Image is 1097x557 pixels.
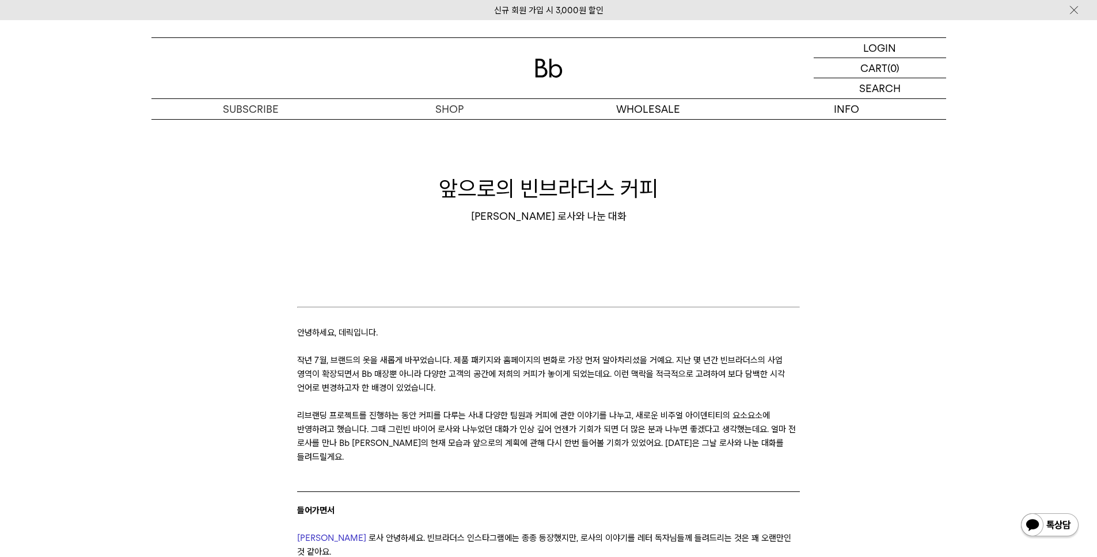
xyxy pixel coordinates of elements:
span: [PERSON_NAME] [297,533,366,543]
p: 리브랜딩 프로젝트를 진행하는 동안 커피를 다루는 사내 다양한 팀원과 커피에 관한 이야기를 나누고, 새로운 비주얼 아이덴티티의 요소요소에 반영하려고 했습니다. 그때 그린빈 바이... [297,409,800,464]
p: CART [860,58,887,78]
h1: 앞으로의 빈브라더스 커피 [151,173,946,204]
a: LOGIN [814,38,946,58]
a: CART (0) [814,58,946,78]
img: 로고 [535,59,563,78]
p: 작년 7월, 브랜드의 옷을 새롭게 바꾸었습니다. 제품 패키지와 홈페이지의 변화로 가장 먼저 알아차리셨을 거예요. 지난 몇 년간 빈브라더스의 사업 영역이 확장되면서 Bb 매장뿐... [297,353,800,395]
div: [PERSON_NAME] 로사와 나눈 대화 [151,209,946,223]
p: (0) [887,58,899,78]
b: 들어가면서 [297,505,335,516]
p: 안녕하세요, 데릭입니다. [297,326,800,339]
a: SUBSCRIBE [151,99,350,119]
a: 신규 회원 가입 시 3,000원 할인 [494,5,603,16]
p: LOGIN [863,38,896,58]
img: 카카오톡 채널 1:1 채팅 버튼 [1020,512,1080,540]
a: SHOP [350,99,549,119]
p: WHOLESALE [549,99,747,119]
p: INFO [747,99,946,119]
p: SEARCH [859,78,901,98]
